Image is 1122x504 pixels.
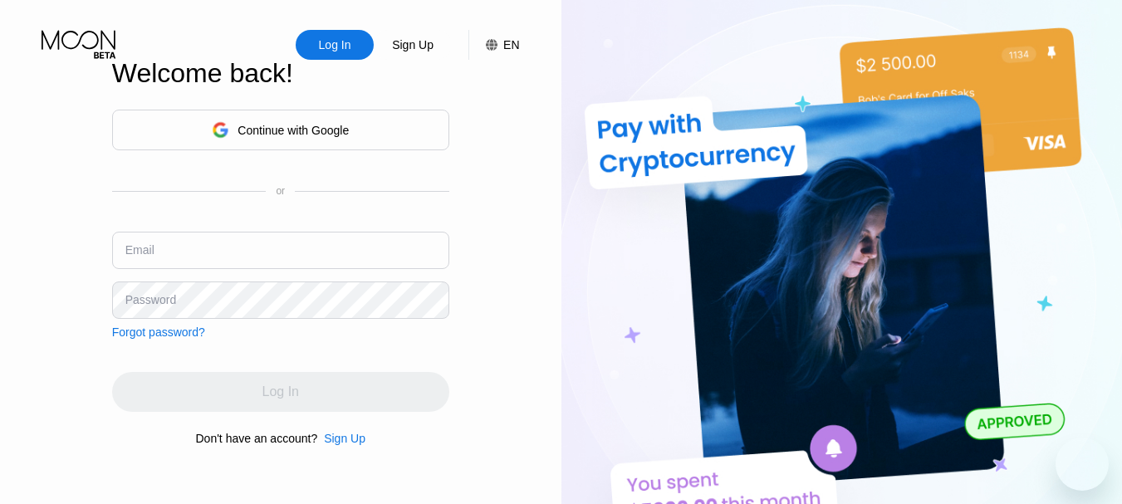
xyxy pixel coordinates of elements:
[125,243,154,257] div: Email
[317,37,353,53] div: Log In
[112,110,449,150] div: Continue with Google
[238,124,349,137] div: Continue with Google
[125,293,176,306] div: Password
[317,432,365,445] div: Sign Up
[112,325,205,339] div: Forgot password?
[1056,438,1109,491] iframe: Button to launch messaging window
[276,185,285,197] div: or
[468,30,519,60] div: EN
[196,432,318,445] div: Don't have an account?
[296,30,374,60] div: Log In
[324,432,365,445] div: Sign Up
[390,37,435,53] div: Sign Up
[112,58,449,89] div: Welcome back!
[503,38,519,51] div: EN
[374,30,452,60] div: Sign Up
